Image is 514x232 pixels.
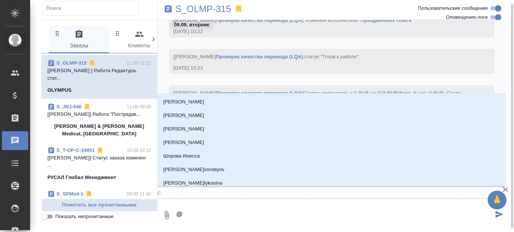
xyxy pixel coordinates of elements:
[83,103,91,111] svg: Отписаться
[47,123,151,138] p: [PERSON_NAME] & [PERSON_NAME] Medical, [GEOGRAPHIC_DATA]
[56,147,95,153] a: S_T-OP-C-24901
[55,213,114,220] span: Показать непрочитанные
[88,59,96,67] svg: Отписаться
[488,191,506,209] button: 🙏
[173,90,464,103] span: [[PERSON_NAME] Ставка изменилась с 0 RUB на 318 RUB
[85,190,93,198] svg: Отписаться
[114,30,165,50] span: Клиенты
[56,104,82,109] a: S_JNJ-846
[163,98,204,106] p: [PERSON_NAME]
[176,5,231,13] a: S_OLMP-315
[127,147,151,154] p: 10.09 10:15
[418,5,488,12] span: Пользовательские сообщения
[446,14,488,21] span: Оповещения-логи
[163,166,224,173] p: [PERSON_NAME]vorobyov
[47,154,151,169] p: [[PERSON_NAME]] Статус заказа изменен ...
[127,103,151,111] p: 11.09 08:08
[41,142,157,186] div: S_T-OP-C-2490110.09 10:15[[PERSON_NAME]] Статус заказа изменен ...РУСАЛ Глобал Менеджмент
[41,99,157,142] div: S_JNJ-84611.09 08:08[[PERSON_NAME]] Работа "Постредак...[PERSON_NAME] & [PERSON_NAME] Medical, [G...
[41,199,157,212] button: Пометить все прочитанными
[53,30,105,50] span: Заказы
[216,90,303,96] a: Проверка качества перевода (LQA)
[96,147,104,154] svg: Отписаться
[54,30,61,37] svg: Зажми и перетащи, чтобы поменять порядок вкладок
[173,54,359,59] span: [[PERSON_NAME] .
[46,3,138,14] input: Поиск
[216,54,303,59] a: Проверка качества перевода (LQA)
[47,198,151,205] p: [[PERSON_NAME]] Статус заказа измен...
[127,59,151,67] p: 11.09 11:22
[163,112,204,119] p: [PERSON_NAME]
[114,30,121,37] svg: Зажми и перетащи, чтобы поменять порядок вкладок
[56,60,87,66] a: S_OLMP-315
[41,55,157,99] div: S_OLMP-31511.09 11:22[[PERSON_NAME] ] Работа Редактура. стат...OLYMPUS
[163,139,204,146] p: [PERSON_NAME]
[56,191,84,197] a: S_SPMed-1
[127,190,151,198] p: 09.09 11:40
[47,111,151,118] p: [[PERSON_NAME]] Работа "Постредак...
[41,186,157,222] div: S_SPMed-109.09 11:40[[PERSON_NAME]] Статус заказа измен...ООО «ШПИГЕЛЬ МЕДИКАЛ»
[173,64,468,72] div: [DATE] 10:22
[47,67,151,82] p: [[PERSON_NAME] ] Работа Редактура. стат...
[47,174,116,181] p: РУСАЛ Глобал Менеджмент
[47,86,71,94] p: OLYMPUS
[163,179,222,187] p: [PERSON_NAME]lykonina
[491,192,503,208] span: 🙏
[305,54,359,59] span: статус "Готов к работе"
[174,21,210,29] p: 09.09, вторник
[46,201,153,209] span: Пометить все прочитанными
[163,125,204,133] p: [PERSON_NAME]
[163,152,200,160] p: Шорова Инесса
